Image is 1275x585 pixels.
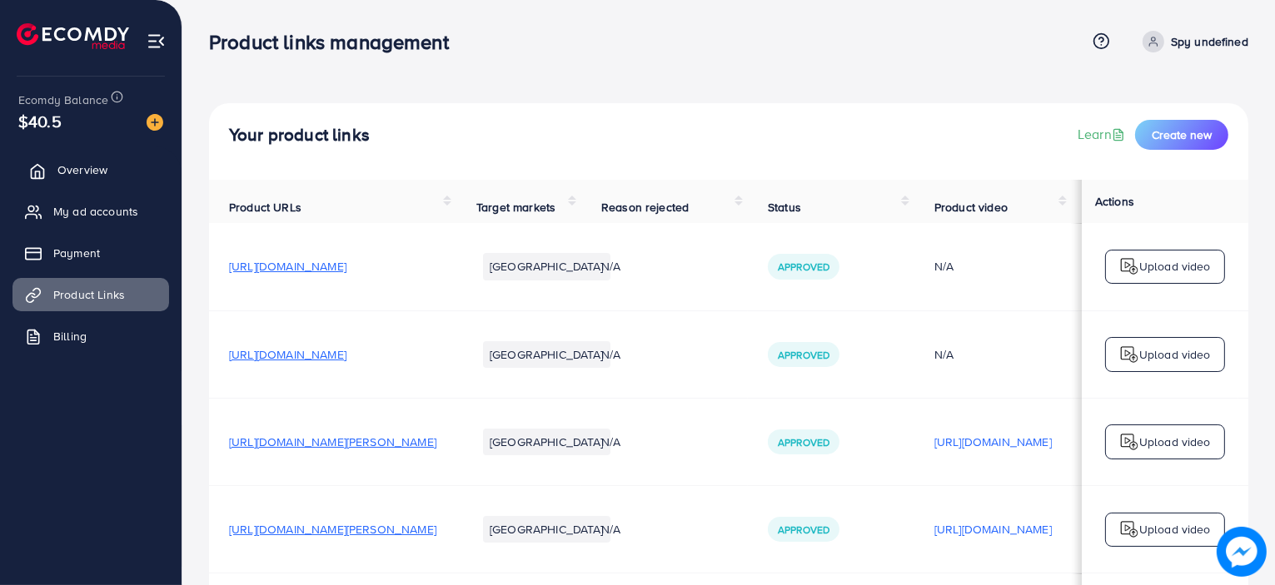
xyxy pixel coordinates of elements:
span: [URL][DOMAIN_NAME] [229,258,346,275]
span: Actions [1095,193,1134,210]
span: $40.5 [18,109,62,133]
span: Approved [778,348,829,362]
span: Payment [53,245,100,261]
h3: Product links management [209,30,462,54]
span: Ecomdy Balance [18,92,108,108]
span: Approved [778,523,829,537]
span: N/A [601,521,620,538]
button: Create new [1135,120,1228,150]
p: Upload video [1139,432,1211,452]
h4: Your product links [229,125,370,146]
a: Product Links [12,278,169,311]
span: Target markets [476,199,555,216]
li: [GEOGRAPHIC_DATA] [483,429,610,455]
span: Reason rejected [601,199,689,216]
img: logo [1119,519,1139,539]
span: Overview [57,161,107,178]
p: Spy undefined [1171,32,1248,52]
img: logo [1119,256,1139,276]
img: menu [147,32,166,51]
span: Status [768,199,801,216]
p: Upload video [1139,256,1211,276]
img: image [1217,527,1267,577]
p: [URL][DOMAIN_NAME] [934,432,1052,452]
div: N/A [934,258,1052,275]
span: [URL][DOMAIN_NAME] [229,346,346,363]
li: [GEOGRAPHIC_DATA] [483,253,610,280]
span: N/A [601,434,620,450]
span: Product video [934,199,1008,216]
a: My ad accounts [12,195,169,228]
a: Learn [1078,125,1128,144]
p: [URL][DOMAIN_NAME] [934,519,1052,539]
a: Overview [12,153,169,186]
a: Billing [12,320,169,353]
span: Approved [778,435,829,449]
img: image [147,114,163,131]
span: Approved [778,260,829,274]
p: Upload video [1139,519,1211,539]
span: My ad accounts [53,203,138,220]
span: N/A [601,258,620,275]
div: N/A [934,346,1052,363]
img: logo [1119,432,1139,452]
span: Create new [1152,126,1212,143]
span: Product URLs [229,199,301,216]
span: [URL][DOMAIN_NAME][PERSON_NAME] [229,521,436,538]
img: logo [17,23,129,49]
li: [GEOGRAPHIC_DATA] [483,341,610,368]
span: N/A [601,346,620,363]
li: [GEOGRAPHIC_DATA] [483,516,610,543]
img: logo [1119,345,1139,364]
a: Payment [12,236,169,270]
span: Product Links [53,286,125,303]
span: Billing [53,328,87,345]
p: Upload video [1139,345,1211,364]
span: [URL][DOMAIN_NAME][PERSON_NAME] [229,434,436,450]
a: Spy undefined [1136,31,1248,52]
